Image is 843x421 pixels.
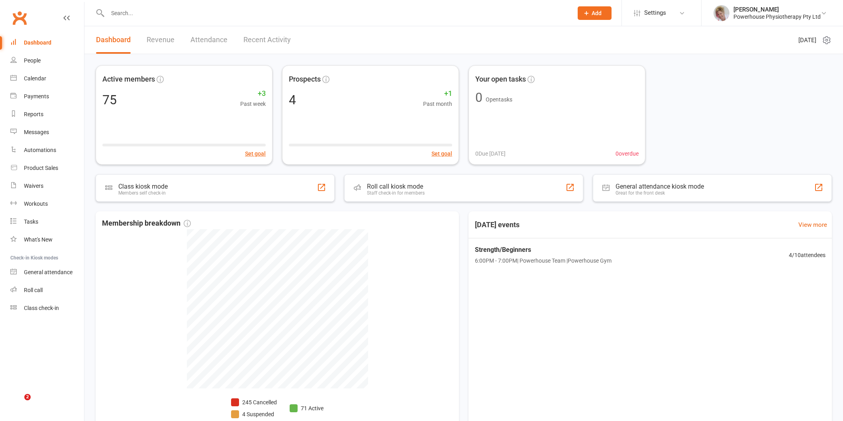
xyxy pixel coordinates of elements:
[486,96,512,103] span: Open tasks
[190,26,227,54] a: Attendance
[475,256,612,265] span: 6:00PM - 7:00PM | Powerhouse Team | Powerhouse Gym
[118,190,168,196] div: Members self check-in
[24,305,59,311] div: Class check-in
[24,129,49,135] div: Messages
[475,149,506,158] span: 0 Due [DATE]
[118,183,168,190] div: Class kiosk mode
[231,398,277,407] li: 245 Cancelled
[616,149,639,158] span: 0 overdue
[10,70,84,88] a: Calendar
[10,213,84,231] a: Tasks
[24,111,43,117] div: Reports
[24,75,46,82] div: Calendar
[24,183,43,189] div: Waivers
[243,26,291,54] a: Recent Activity
[10,231,84,249] a: What's New
[10,281,84,299] a: Roll call
[24,269,73,275] div: General attendance
[367,190,425,196] div: Staff check-in for members
[10,34,84,52] a: Dashboard
[96,26,131,54] a: Dashboard
[10,159,84,177] a: Product Sales
[431,149,452,158] button: Set goal
[24,218,38,225] div: Tasks
[616,190,704,196] div: Great for the front desk
[10,195,84,213] a: Workouts
[367,183,425,190] div: Roll call kiosk mode
[789,251,825,259] span: 4 / 10 attendees
[290,404,323,413] li: 71 Active
[147,26,174,54] a: Revenue
[231,410,277,419] li: 4 Suspended
[10,141,84,159] a: Automations
[644,4,666,22] span: Settings
[10,299,84,317] a: Class kiosk mode
[475,74,526,85] span: Your open tasks
[10,52,84,70] a: People
[245,149,266,158] button: Set goal
[592,10,602,16] span: Add
[733,6,821,13] div: [PERSON_NAME]
[289,94,296,106] div: 4
[24,236,53,243] div: What's New
[10,177,84,195] a: Waivers
[714,5,729,21] img: thumb_image1590539733.png
[24,93,49,99] div: Payments
[475,245,612,255] span: Strength/Beginners
[469,218,526,232] h3: [DATE] events
[102,74,155,85] span: Active members
[8,394,27,413] iframe: Intercom live chat
[10,88,84,105] a: Payments
[24,201,48,207] div: Workouts
[24,39,51,46] div: Dashboard
[616,183,704,190] div: General attendance kiosk mode
[102,218,191,229] span: Membership breakdown
[798,220,827,230] a: View more
[289,74,321,85] span: Prospects
[10,105,84,123] a: Reports
[10,263,84,281] a: General attendance kiosk mode
[24,287,43,293] div: Roll call
[24,147,56,153] div: Automations
[24,165,58,171] div: Product Sales
[423,99,452,108] span: Past month
[733,13,821,20] div: Powerhouse Physiotherapy Pty Ltd
[105,8,567,19] input: Search...
[423,88,452,99] span: +1
[10,123,84,141] a: Messages
[240,88,266,99] span: +3
[24,394,31,400] span: 2
[240,99,266,108] span: Past week
[10,8,29,28] a: Clubworx
[475,91,482,104] div: 0
[24,57,41,64] div: People
[578,6,612,20] button: Add
[798,35,816,45] span: [DATE]
[102,94,117,106] div: 75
